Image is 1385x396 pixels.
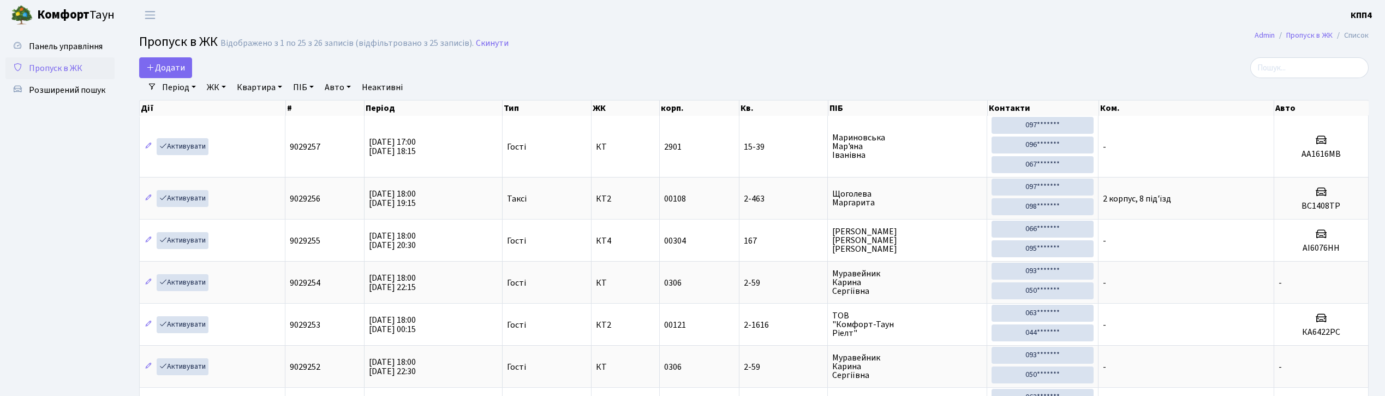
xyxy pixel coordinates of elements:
[507,279,526,287] span: Гості
[369,272,416,293] span: [DATE] 18:00 [DATE] 22:15
[744,279,823,287] span: 2-59
[1103,235,1106,247] span: -
[29,84,105,96] span: Розширений пошук
[832,353,982,380] span: Муравейник Карина Сергіївна
[1103,361,1106,373] span: -
[1103,141,1106,153] span: -
[369,136,416,157] span: [DATE] 17:00 [DATE] 18:15
[744,321,823,329] span: 2-1616
[369,230,416,251] span: [DATE] 18:00 [DATE] 20:30
[832,311,982,338] span: ТОВ "Комфорт-Таун Ріелт"
[1286,29,1333,41] a: Пропуск в ЖК
[158,78,200,97] a: Період
[365,101,503,116] th: Період
[157,358,208,375] a: Активувати
[1238,24,1385,47] nav: breadcrumb
[507,363,526,371] span: Гості
[1351,9,1372,22] a: КПП4
[507,237,526,245] span: Гості
[146,62,185,74] span: Додати
[739,101,828,116] th: Кв.
[157,190,208,207] a: Активувати
[290,141,320,153] span: 9029257
[664,277,682,289] span: 0306
[5,79,115,101] a: Розширений пошук
[37,6,115,25] span: Таун
[357,78,407,97] a: Неактивні
[1103,319,1106,331] span: -
[1250,57,1369,78] input: Пошук...
[140,101,286,116] th: Дії
[139,57,192,78] a: Додати
[596,237,655,245] span: КТ4
[1279,327,1364,338] h5: КА6422РС
[320,78,355,97] a: Авто
[220,38,474,49] div: Відображено з 1 по 25 з 26 записів (відфільтровано з 25 записів).
[660,101,739,116] th: корп.
[507,194,527,203] span: Таксі
[503,101,592,116] th: Тип
[5,36,115,57] a: Панель управління
[369,314,416,335] span: [DATE] 18:00 [DATE] 00:15
[507,143,526,151] span: Гості
[1274,101,1369,116] th: Авто
[157,232,208,249] a: Активувати
[988,101,1099,116] th: Контакти
[832,269,982,295] span: Муравейник Карина Сергіївна
[832,190,982,207] span: Щоголева Маргарита
[369,356,416,377] span: [DATE] 18:00 [DATE] 22:30
[664,319,686,331] span: 00121
[744,363,823,371] span: 2-59
[664,141,682,153] span: 2901
[290,193,320,205] span: 9029256
[1099,101,1275,116] th: Ком.
[1279,201,1364,211] h5: BC1408TP
[157,274,208,291] a: Активувати
[157,316,208,333] a: Активувати
[289,78,318,97] a: ПІБ
[11,4,33,26] img: logo.png
[290,277,320,289] span: 9029254
[744,237,823,245] span: 167
[744,143,823,151] span: 15-39
[828,101,988,116] th: ПІБ
[286,101,365,116] th: #
[664,235,686,247] span: 00304
[29,62,82,74] span: Пропуск в ЖК
[1279,149,1364,159] h5: АА1616МВ
[1255,29,1275,41] a: Admin
[1103,277,1106,289] span: -
[596,363,655,371] span: КТ
[664,193,686,205] span: 00108
[507,321,526,329] span: Гості
[232,78,286,97] a: Квартира
[5,57,115,79] a: Пропуск в ЖК
[29,40,103,52] span: Панель управління
[832,227,982,253] span: [PERSON_NAME] [PERSON_NAME] [PERSON_NAME]
[1333,29,1369,42] li: Список
[290,319,320,331] span: 9029253
[596,194,655,203] span: КТ2
[596,321,655,329] span: КТ2
[290,235,320,247] span: 9029255
[1279,243,1364,253] h5: АІ6076НН
[1351,9,1372,21] b: КПП4
[744,194,823,203] span: 2-463
[290,361,320,373] span: 9029252
[157,138,208,155] a: Активувати
[136,6,164,24] button: Переключити навігацію
[476,38,509,49] a: Скинути
[596,279,655,287] span: КТ
[1103,193,1171,205] span: 2 корпус, 8 під'їзд
[202,78,230,97] a: ЖК
[592,101,660,116] th: ЖК
[139,32,218,51] span: Пропуск в ЖК
[596,143,655,151] span: КТ
[832,133,982,159] span: Мариновська Мар'яна Іванівна
[664,361,682,373] span: 0306
[1279,277,1282,289] span: -
[37,6,89,23] b: Комфорт
[369,188,416,209] span: [DATE] 18:00 [DATE] 19:15
[1279,361,1282,373] span: -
